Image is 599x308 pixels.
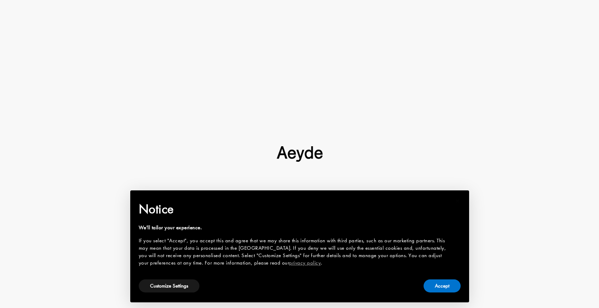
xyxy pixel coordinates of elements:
img: footer-logo.svg [277,146,323,162]
button: Customize Settings [139,279,199,292]
div: If you select "Accept", you accept this and agree that we may share this information with third p... [139,237,449,267]
div: We'll tailor your experience. [139,224,449,231]
h2: Notice [139,200,449,218]
button: Accept [424,279,461,292]
button: Close this notice [449,192,466,209]
span: × [455,195,460,206]
a: privacy policy [289,259,321,266]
